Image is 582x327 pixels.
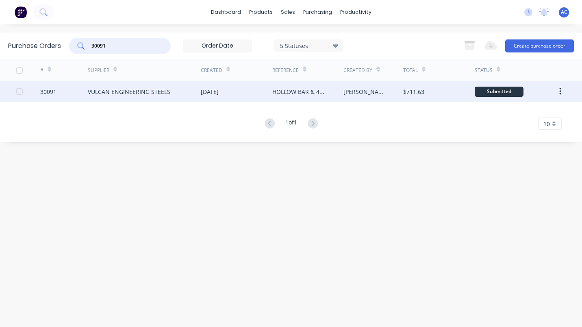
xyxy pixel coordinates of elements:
div: HOLLOW BAR & 4140 SOLID - MANITOU MT-625 SS CARRIAGE [272,87,328,96]
span: AC [561,9,567,16]
div: 1 of 1 [285,118,297,130]
div: Supplier [88,67,109,74]
div: Created [201,67,222,74]
div: Status [475,67,493,74]
div: purchasing [299,6,336,18]
div: [DATE] [201,87,219,96]
div: Created By [343,67,372,74]
div: Submitted [475,87,523,97]
div: Purchase Orders [8,41,61,51]
div: Reference [272,67,299,74]
div: Total [403,67,418,74]
div: sales [277,6,299,18]
span: 10 [543,120,550,128]
div: # [40,67,43,74]
input: Search purchase orders... [91,42,158,50]
img: Factory [15,6,27,18]
input: Order Date [183,40,252,52]
div: [PERSON_NAME] [343,87,387,96]
div: 30091 [40,87,56,96]
button: Create purchase order [505,39,574,52]
div: products [245,6,277,18]
a: dashboard [207,6,245,18]
div: $711.63 [403,87,424,96]
div: VULCAN ENGINEERING STEELS [88,87,170,96]
div: productivity [336,6,376,18]
div: 5 Statuses [280,41,338,50]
